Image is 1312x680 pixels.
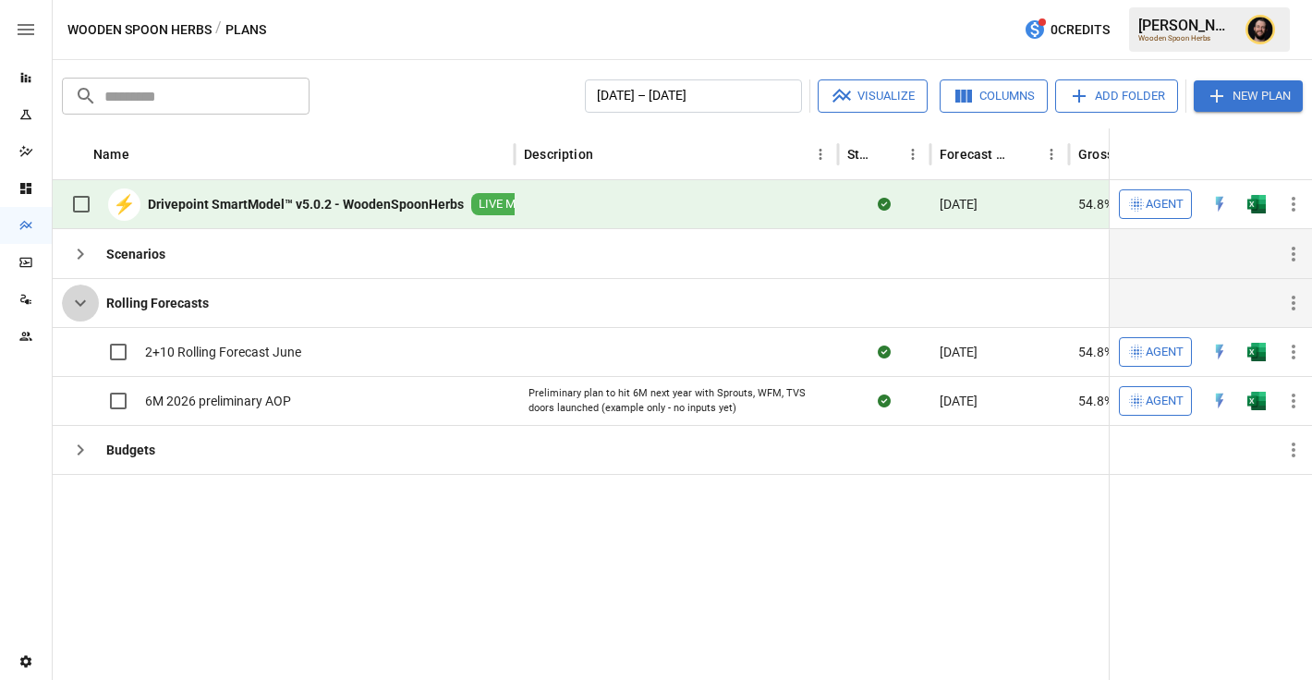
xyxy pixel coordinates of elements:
div: [PERSON_NAME] [1138,17,1234,34]
div: Description [524,147,593,162]
b: Budgets [106,441,155,459]
div: Open in Excel [1247,195,1266,213]
div: Open in Quick Edit [1210,392,1229,410]
span: LIVE MODEL [471,196,553,213]
span: 2+10 Rolling Forecast June [145,343,301,361]
span: 54.8% [1078,195,1113,213]
img: quick-edit-flash.b8aec18c.svg [1210,343,1229,361]
button: Sort [874,141,900,167]
img: Ciaran Nugent [1245,15,1275,44]
div: [DATE] [930,180,1069,229]
button: Agent [1119,386,1192,416]
button: Description column menu [808,141,833,167]
div: Open in Excel [1247,343,1266,361]
button: Sort [1286,141,1312,167]
button: Agent [1119,189,1192,219]
span: 54.8% [1078,392,1113,410]
button: Sort [1013,141,1039,167]
button: Add Folder [1055,79,1178,113]
button: Columns [940,79,1048,113]
button: New Plan [1194,80,1303,112]
b: Rolling Forecasts [106,294,209,312]
b: Drivepoint SmartModel™ v5.0.2 - WoodenSpoonHerbs [148,195,464,213]
div: Preliminary plan to hit 6M next year with Sprouts, WFM, TVS doors launched (example only - no inp... [528,386,824,415]
div: Name [93,147,129,162]
div: Open in Excel [1247,392,1266,410]
button: [DATE] – [DATE] [585,79,802,113]
div: [DATE] [930,376,1069,425]
div: Open in Quick Edit [1210,343,1229,361]
div: Sync complete [878,343,891,361]
button: 0Credits [1016,13,1117,47]
div: / [215,18,222,42]
b: Scenarios [106,245,165,263]
div: Sync complete [878,195,891,213]
div: Status [847,147,872,162]
div: Sync complete [878,392,891,410]
div: Wooden Spoon Herbs [1138,34,1234,42]
img: excel-icon.76473adf.svg [1247,392,1266,410]
img: quick-edit-flash.b8aec18c.svg [1210,392,1229,410]
img: excel-icon.76473adf.svg [1247,195,1266,213]
button: Wooden Spoon Herbs [67,18,212,42]
button: Agent [1119,337,1192,367]
button: Sort [131,141,157,167]
div: Forecast start [940,147,1011,162]
div: Gross Margin [1078,147,1131,162]
span: 6M 2026 preliminary AOP [145,392,291,410]
span: Agent [1146,391,1184,412]
button: Ciaran Nugent [1234,4,1286,55]
span: Agent [1146,194,1184,215]
button: Forecast start column menu [1039,141,1064,167]
button: Sort [595,141,621,167]
img: excel-icon.76473adf.svg [1247,343,1266,361]
img: quick-edit-flash.b8aec18c.svg [1210,195,1229,213]
button: Visualize [818,79,928,113]
span: Agent [1146,342,1184,363]
div: [DATE] [930,327,1069,376]
span: 54.8% [1078,343,1113,361]
span: 0 Credits [1051,18,1110,42]
div: ⚡ [108,188,140,221]
div: Open in Quick Edit [1210,195,1229,213]
button: Status column menu [900,141,926,167]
